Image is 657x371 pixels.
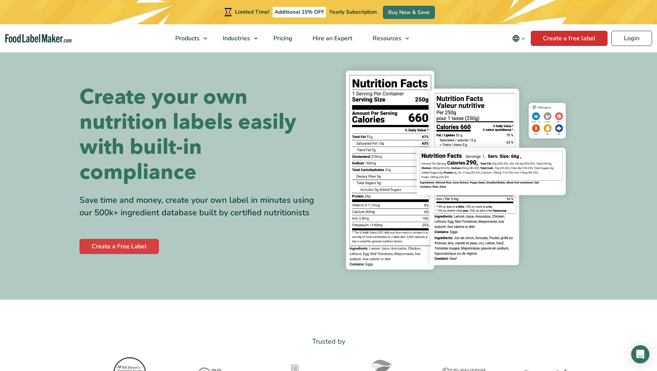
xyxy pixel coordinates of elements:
p: Trusted by [79,336,578,347]
a: Create a free label [531,31,608,46]
span: Products [173,34,200,43]
span: Hire an Expert [310,34,353,43]
a: Create a Free Label [79,239,159,254]
span: Resources [370,34,402,43]
a: Buy Now & Save [383,6,435,19]
a: Food Label Maker homepage [5,34,72,43]
a: Products [165,24,211,52]
button: Change language [507,31,531,46]
span: Pricing [271,34,293,43]
div: Save time and money, create your own label in minutes using our 500k+ ingredient database built b... [79,194,323,219]
a: Resources [363,24,413,52]
a: Industries [213,24,262,52]
div: Open Intercom Messenger [631,345,649,363]
h1: Create your own nutrition labels easily with built-in compliance [79,85,323,185]
span: Limited Time! [235,8,269,16]
span: Yearly Subscription [329,8,377,16]
a: Login [611,31,652,46]
a: Pricing [263,24,301,52]
span: Additional 15% OFF [273,7,326,17]
a: Hire an Expert [303,24,361,52]
span: Industries [221,34,251,43]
